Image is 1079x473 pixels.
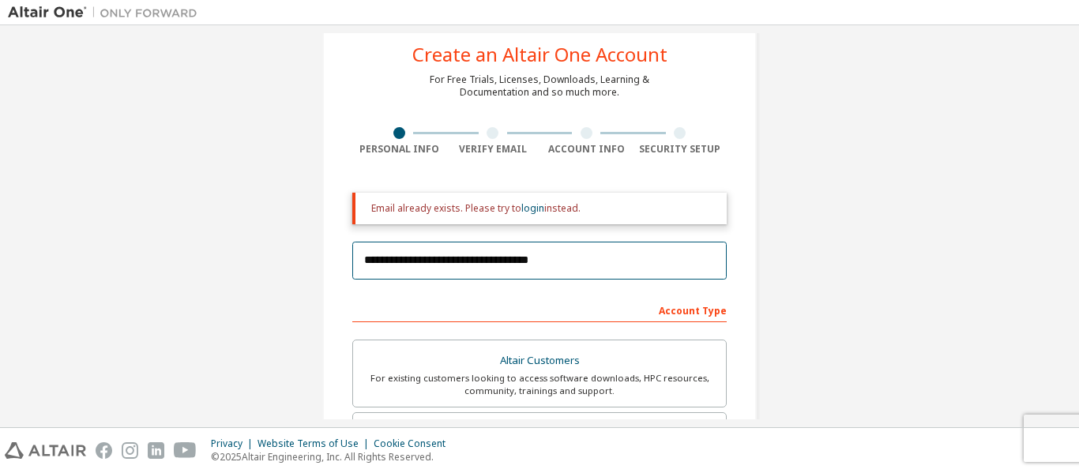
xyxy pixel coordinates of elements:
div: Privacy [211,437,258,450]
div: Cookie Consent [374,437,455,450]
img: linkedin.svg [148,442,164,459]
div: Altair Customers [363,350,716,372]
div: Create an Altair One Account [412,45,667,64]
div: Website Terms of Use [258,437,374,450]
div: Account Type [352,297,727,322]
img: youtube.svg [174,442,197,459]
img: altair_logo.svg [5,442,86,459]
div: Security Setup [633,143,727,156]
div: For existing customers looking to access software downloads, HPC resources, community, trainings ... [363,372,716,397]
img: facebook.svg [96,442,112,459]
img: Altair One [8,5,205,21]
a: login [521,201,544,215]
div: Email already exists. Please try to instead. [371,202,714,215]
div: Personal Info [352,143,446,156]
div: Account Info [539,143,633,156]
div: For Free Trials, Licenses, Downloads, Learning & Documentation and so much more. [430,73,649,99]
div: Verify Email [446,143,540,156]
img: instagram.svg [122,442,138,459]
p: © 2025 Altair Engineering, Inc. All Rights Reserved. [211,450,455,464]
